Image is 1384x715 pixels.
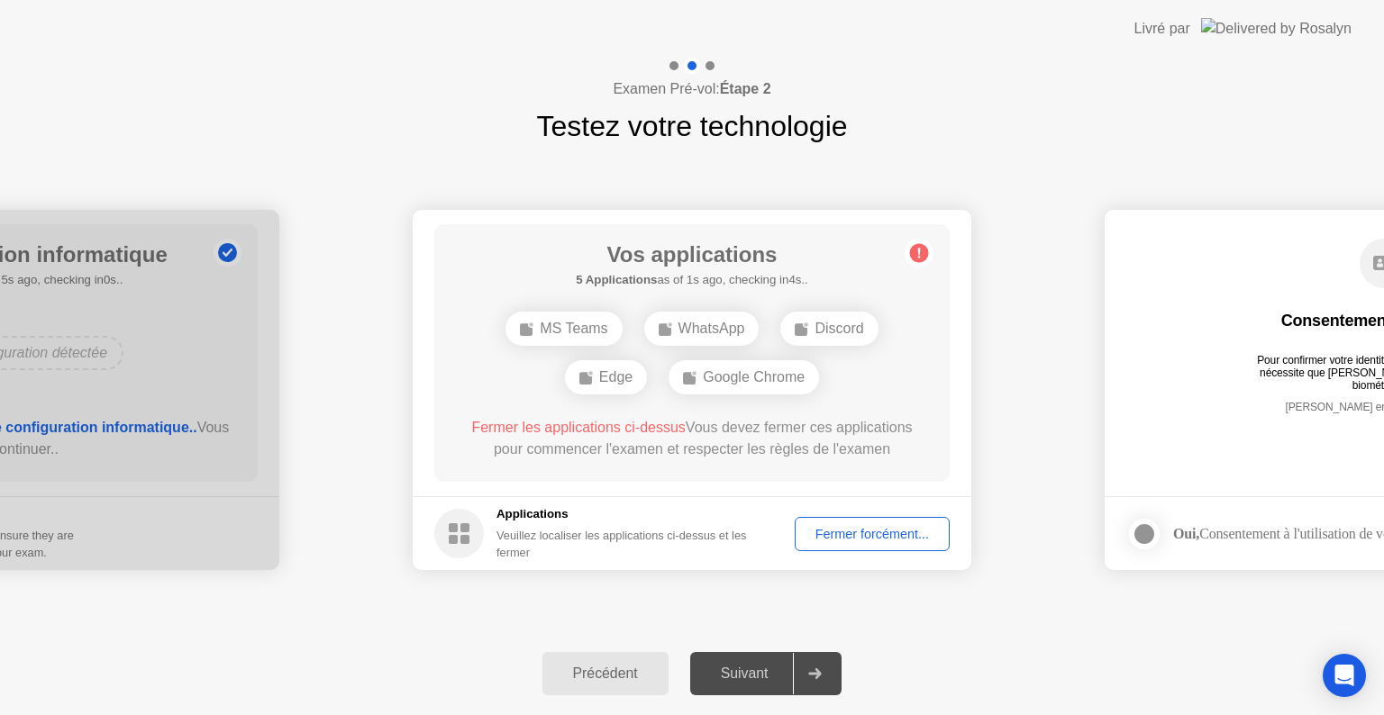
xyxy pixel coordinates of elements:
[471,420,685,435] span: Fermer les applications ci-dessus
[613,78,770,100] h4: Examen Pré-vol:
[780,312,878,346] div: Discord
[696,665,794,682] div: Suivant
[1134,18,1190,40] div: Livré par
[542,652,669,695] button: Précédent
[644,312,760,346] div: WhatsApp
[1323,654,1366,697] div: Open Intercom Messenger
[496,527,769,561] div: Veuillez localiser les applications ci-dessus et les fermer
[1201,18,1352,39] img: Delivered by Rosalyn
[576,239,808,271] h1: Vos applications
[576,271,808,289] h5: as of 1s ago, checking in4s..
[576,273,657,286] b: 5 Applications
[1173,526,1199,541] strong: Oui,
[669,360,819,394] div: Google Chrome
[720,81,771,96] b: Étape 2
[496,505,769,523] h5: Applications
[505,312,622,346] div: MS Teams
[565,360,647,394] div: Edge
[460,417,924,460] div: Vous devez fermer ces applications pour commencer l'examen et respecter les règles de l'examen
[548,665,663,682] div: Précédent
[690,652,842,695] button: Suivant
[795,517,950,551] button: Fermer forcément...
[801,527,943,541] div: Fermer forcément...
[536,104,847,148] h1: Testez votre technologie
